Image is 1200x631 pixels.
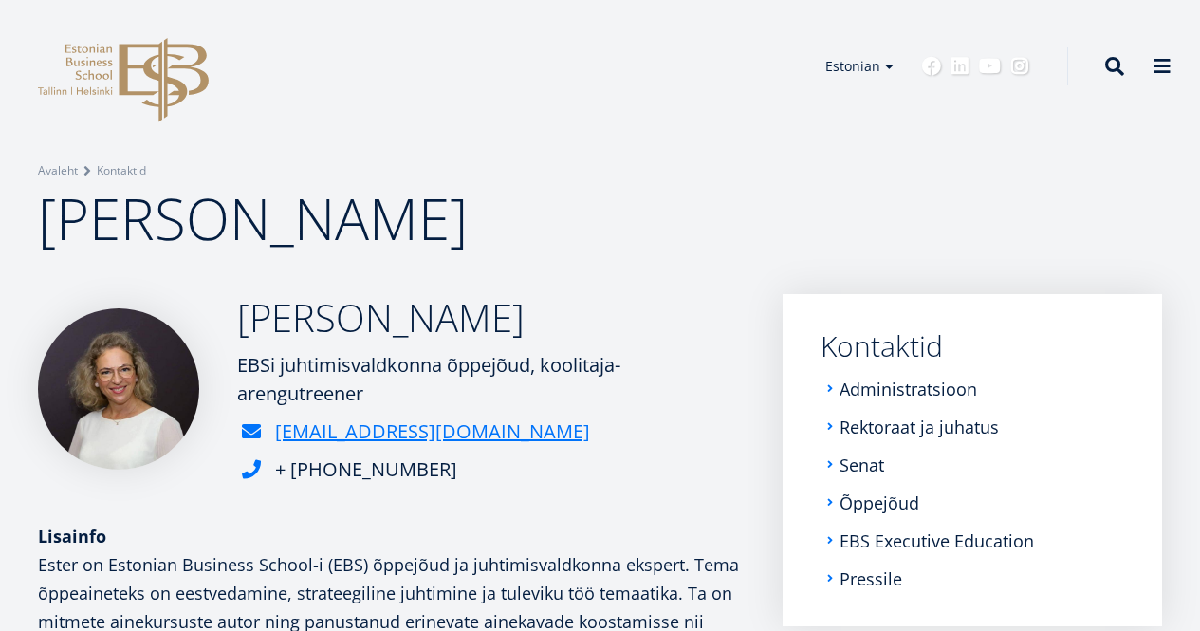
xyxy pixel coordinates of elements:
div: Lisainfo [38,522,745,550]
a: EBS Executive Education [840,531,1034,550]
a: [EMAIL_ADDRESS][DOMAIN_NAME] [275,418,590,446]
img: Ester Eomois [38,308,199,470]
div: + [PHONE_NUMBER] [275,455,457,484]
a: Õppejõud [840,493,919,512]
a: Instagram [1010,57,1029,76]
div: EBSi juhtimisvaldkonna õppejõud, koolitaja-arengutreener [237,351,745,408]
a: Avaleht [38,161,78,180]
h2: [PERSON_NAME] [237,294,745,342]
a: Kontaktid [821,332,1124,361]
a: Linkedin [951,57,969,76]
a: Kontaktid [97,161,146,180]
a: Senat [840,455,884,474]
span: [PERSON_NAME] [38,179,468,257]
a: Pressile [840,569,902,588]
a: Rektoraat ja juhatus [840,418,999,436]
a: Facebook [922,57,941,76]
a: Administratsioon [840,380,977,399]
a: Youtube [979,57,1001,76]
